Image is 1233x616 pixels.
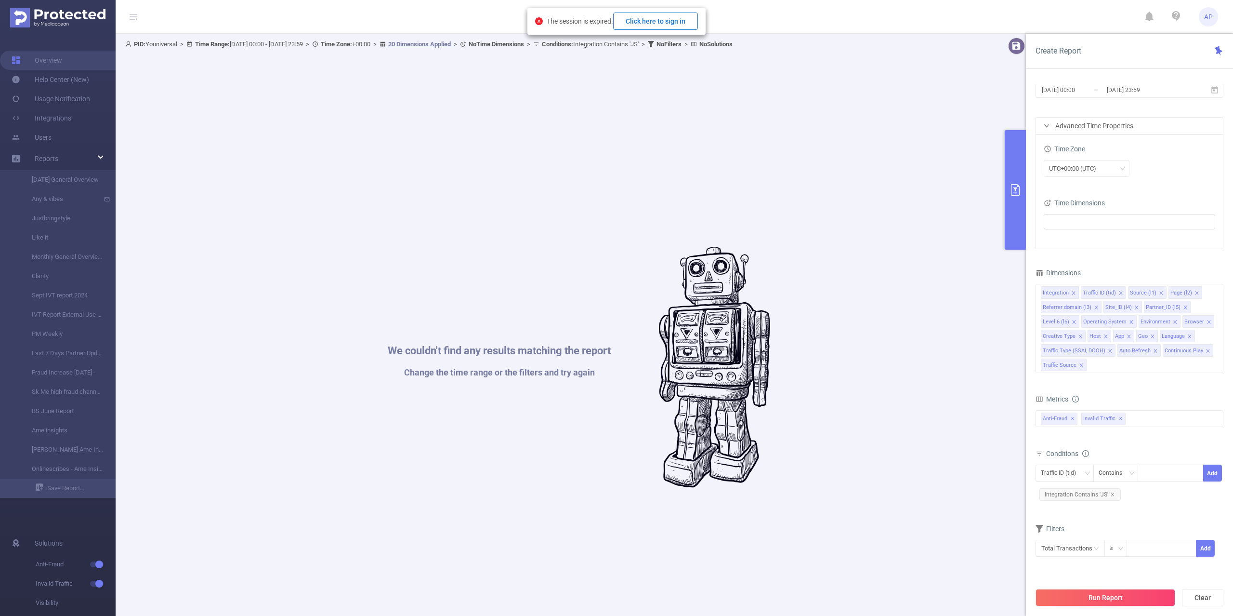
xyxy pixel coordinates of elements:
[1043,345,1105,357] div: Traffic Type (SSAI, DOOH)
[1105,301,1132,314] div: Site_ID (l4)
[639,40,648,48] span: >
[1110,540,1120,556] div: ≥
[1082,450,1089,457] i: icon: info-circle
[388,40,451,48] u: 20 Dimensions Applied
[1041,465,1083,481] div: Traffic ID (tid)
[1108,348,1113,354] i: icon: close
[656,40,682,48] b: No Filters
[195,40,230,48] b: Time Range:
[19,228,104,247] a: Like it
[1130,287,1156,299] div: Source (l1)
[12,70,89,89] a: Help Center (New)
[1072,396,1079,402] i: icon: info-circle
[1072,320,1076,325] i: icon: close
[1159,291,1164,296] i: icon: close
[1044,123,1049,129] i: icon: right
[1085,470,1090,477] i: icon: down
[1036,118,1223,134] div: icon: rightAdvanced Time Properties
[524,40,533,48] span: >
[1129,320,1134,325] i: icon: close
[1150,334,1155,340] i: icon: close
[1136,330,1158,342] li: Geo
[659,247,770,488] img: #
[1046,450,1089,457] span: Conditions
[1041,301,1102,313] li: Referrer domain (l3)
[19,344,104,363] a: Last 7 Days Partner Update
[1041,359,1087,371] li: Traffic Source
[12,128,52,147] a: Users
[1144,301,1191,313] li: Partner_ID (l5)
[35,534,63,553] span: Solutions
[125,40,733,48] span: Youniversal [DATE] 00:00 - [DATE] 23:59 +00:00
[1094,305,1099,311] i: icon: close
[12,89,90,108] a: Usage Notification
[19,402,104,421] a: BS June Report
[35,155,58,162] span: Reports
[177,40,186,48] span: >
[542,40,639,48] span: Integration Contains 'JS'
[1139,315,1181,328] li: Environment
[1049,161,1103,176] div: UTC+00:00 (UTC)
[1043,330,1076,343] div: Creative Type
[1079,363,1084,369] i: icon: close
[1184,316,1204,328] div: Browser
[1141,316,1170,328] div: Environment
[1182,589,1223,606] button: Clear
[699,40,733,48] b: No Solutions
[19,267,104,286] a: Clarity
[134,40,145,48] b: PID:
[1099,465,1129,481] div: Contains
[1170,287,1192,299] div: Page (l2)
[1103,301,1142,313] li: Site_ID (l4)
[19,440,104,459] a: [PERSON_NAME] Ame Insights
[19,363,104,382] a: Fraud Increase [DATE] -
[388,346,611,356] h1: We couldn't find any results matching the report
[1047,216,1048,228] input: filter select
[1043,359,1076,372] div: Traffic Source
[1071,291,1076,296] i: icon: close
[1041,286,1079,299] li: Integration
[1117,344,1161,357] li: Auto Refresh
[1165,345,1203,357] div: Continuous Play
[1036,269,1081,277] span: Dimensions
[19,382,104,402] a: Sk Me high fraud channels
[1203,465,1222,482] button: Add
[1120,166,1126,173] i: icon: down
[1043,287,1069,299] div: Integration
[1041,330,1086,342] li: Creative Type
[1204,7,1213,27] span: AP
[1153,348,1158,354] i: icon: close
[36,479,116,498] a: Save Report...
[1103,334,1108,340] i: icon: close
[19,170,104,189] a: [DATE] General Overview
[451,40,460,48] span: >
[19,421,104,440] a: Ame insights
[19,286,104,305] a: Sept IVT report 2024
[1044,199,1105,207] span: Time Dimensions
[1071,413,1075,425] span: ✕
[1206,348,1210,354] i: icon: close
[682,40,691,48] span: >
[1083,287,1116,299] div: Traffic ID (tid)
[1083,316,1127,328] div: Operating System
[1118,291,1123,296] i: icon: close
[1168,286,1202,299] li: Page (l2)
[542,40,573,48] b: Conditions :
[1036,525,1064,533] span: Filters
[1081,286,1126,299] li: Traffic ID (tid)
[19,324,104,344] a: PM Weekly
[535,17,543,25] i: icon: close-circle
[321,40,352,48] b: Time Zone:
[1173,320,1178,325] i: icon: close
[1113,330,1134,342] li: App
[547,17,698,25] span: The session is expired.
[1134,305,1139,311] i: icon: close
[10,8,105,27] img: Protected Media
[1119,413,1123,425] span: ✕
[1043,316,1069,328] div: Level 6 (l6)
[1078,334,1083,340] i: icon: close
[613,13,698,30] button: Click here to sign in
[1127,334,1131,340] i: icon: close
[1081,315,1137,328] li: Operating System
[1039,488,1121,501] span: Integration Contains 'JS'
